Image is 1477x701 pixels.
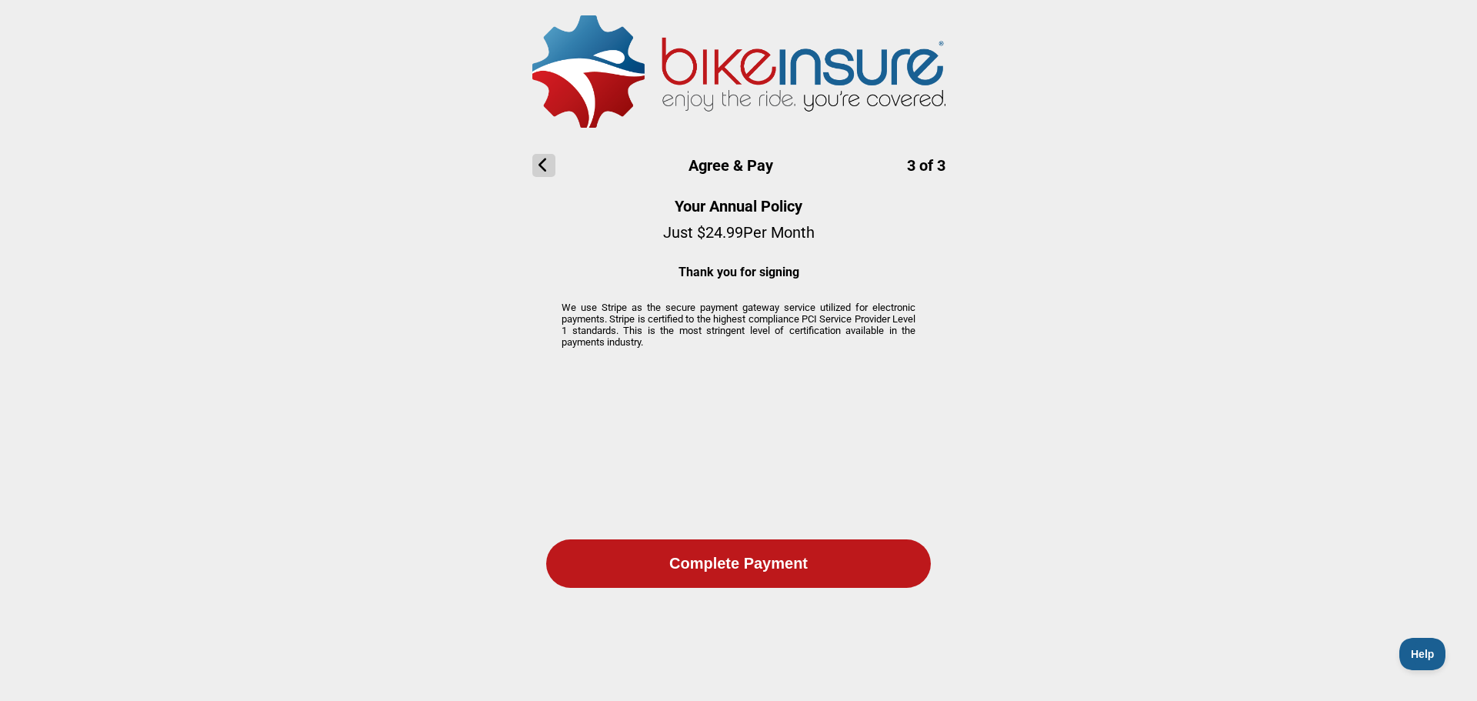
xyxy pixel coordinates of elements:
[663,223,815,242] p: Just $ 24.99 Per Month
[555,355,922,519] iframe: To enrich screen reader interactions, please activate Accessibility in Grammarly extension settings
[663,265,815,279] p: Thank you for signing
[1399,638,1446,670] iframe: Toggle Customer Support
[562,302,915,348] p: We use Stripe as the secure payment gateway service utilized for electronic payments. Stripe is c...
[907,156,945,175] span: 3 of 3
[663,197,815,215] h2: Your Annual Policy
[532,154,945,177] h1: Agree & Pay
[546,539,931,588] button: Complete Payment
